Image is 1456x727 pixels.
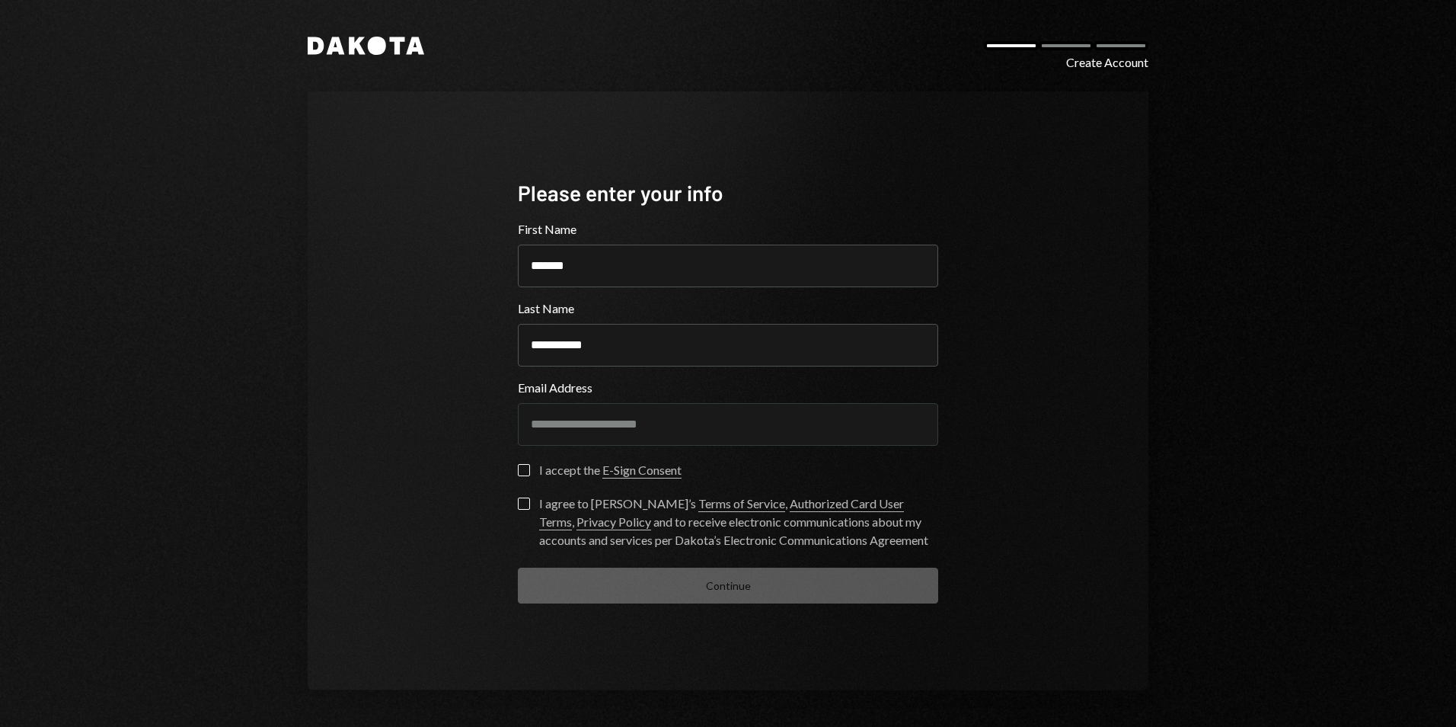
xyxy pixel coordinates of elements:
[602,463,682,479] a: E-Sign Consent
[518,464,530,476] button: I accept the E-Sign Consent
[518,498,530,510] button: I agree to [PERSON_NAME]’s Terms of Service, Authorized Card User Terms, Privacy Policy and to re...
[518,299,938,318] label: Last Name
[576,514,651,530] a: Privacy Policy
[1066,53,1148,72] div: Create Account
[539,496,904,530] a: Authorized Card User Terms
[539,461,682,479] div: I accept the
[518,220,938,239] label: First Name
[698,496,785,512] a: Terms of Service
[518,379,938,397] label: Email Address
[539,495,938,549] div: I agree to [PERSON_NAME]’s , , and to receive electronic communications about my accounts and ser...
[518,178,938,208] div: Please enter your info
